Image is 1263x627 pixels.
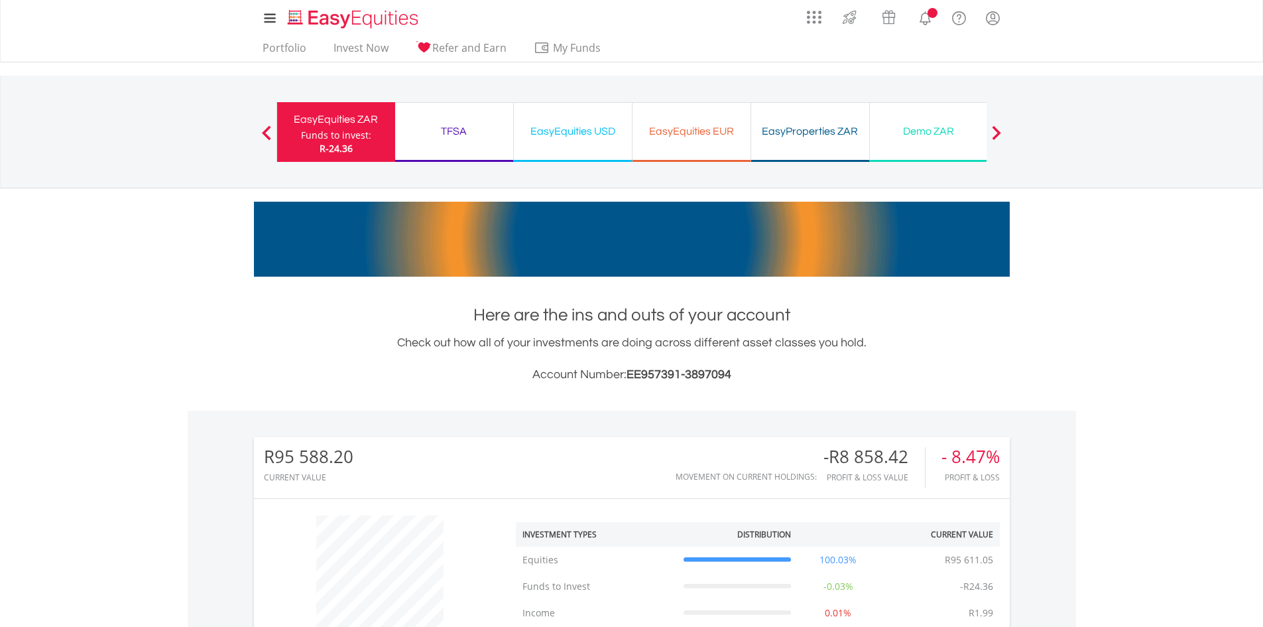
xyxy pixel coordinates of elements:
[941,447,1000,466] div: - 8.47%
[878,122,980,141] div: Demo ZAR
[516,600,677,626] td: Income
[737,529,791,540] div: Distribution
[983,132,1010,145] button: Next
[254,303,1010,327] h1: Here are the ins and outs of your account
[798,3,830,25] a: AppsGrid
[823,447,925,466] div: -R8 858.42
[285,110,387,129] div: EasyEquities ZAR
[807,10,821,25] img: grid-menu-icon.svg
[759,122,861,141] div: EasyProperties ZAR
[410,41,512,62] a: Refer and Earn
[640,122,743,141] div: EasyEquities EUR
[516,547,677,573] td: Equities
[627,368,731,381] span: EE957391-3897094
[516,573,677,600] td: Funds to Invest
[942,3,976,30] a: FAQ's and Support
[953,573,1000,600] td: -R24.36
[976,3,1010,33] a: My Profile
[534,39,621,56] span: My Funds
[798,600,878,626] td: 0.01%
[403,122,505,141] div: TFSA
[432,40,507,55] span: Refer and Earn
[878,522,1000,547] th: Current Value
[257,41,312,62] a: Portfolio
[823,473,925,482] div: Profit & Loss Value
[522,122,624,141] div: EasyEquities USD
[254,202,1010,277] img: EasyMortage Promotion Banner
[938,547,1000,573] td: R95 611.05
[798,547,878,573] td: 100.03%
[282,3,424,30] a: Home page
[301,129,371,142] div: Funds to invest:
[908,3,942,30] a: Notifications
[878,7,900,28] img: vouchers-v2.svg
[962,600,1000,626] td: R1.99
[676,472,817,481] div: Movement on Current Holdings:
[516,522,677,547] th: Investment Types
[253,132,280,145] button: Previous
[798,573,878,600] td: -0.03%
[941,473,1000,482] div: Profit & Loss
[254,334,1010,384] div: Check out how all of your investments are doing across different asset classes you hold.
[328,41,394,62] a: Invest Now
[264,447,353,466] div: R95 588.20
[839,7,861,28] img: thrive-v2.svg
[254,366,1010,384] h3: Account Number:
[285,8,424,30] img: EasyEquities_Logo.png
[869,3,908,28] a: Vouchers
[320,142,353,155] span: R-24.36
[264,473,353,482] div: CURRENT VALUE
